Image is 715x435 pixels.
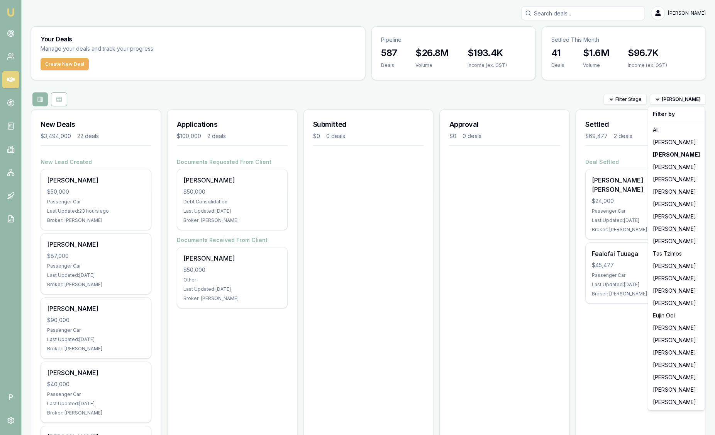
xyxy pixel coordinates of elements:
div: 2 deals [614,132,632,140]
div: Broker: [PERSON_NAME] [47,217,145,223]
div: Last Updated: [DATE] [47,401,145,407]
div: Passenger Car [592,208,690,214]
div: Broker: [PERSON_NAME] [47,281,145,288]
div: [PERSON_NAME] [650,285,703,297]
div: Deals [381,62,397,68]
div: Last Updated: 23 hours ago [47,208,145,214]
strong: [PERSON_NAME] [653,151,700,159]
div: $0 [449,132,456,140]
div: Passenger Car [592,272,690,278]
div: [PERSON_NAME] [650,384,703,396]
h4: New Lead Created [41,158,151,166]
div: Broker: [PERSON_NAME] [183,295,281,302]
div: $50,000 [47,188,145,196]
div: [PERSON_NAME] [47,240,145,249]
div: [PERSON_NAME] [PERSON_NAME] [592,176,690,194]
div: Volume [583,62,609,68]
div: $50,000 [183,266,281,274]
div: $24,000 [592,197,690,205]
span: Filter Stage [615,96,642,102]
div: Other [183,277,281,283]
div: [PERSON_NAME] [650,235,703,247]
div: Broker: [PERSON_NAME] [183,217,281,223]
div: Passenger Car [47,327,145,333]
h3: New Deals [41,119,151,130]
div: $45,477 [592,261,690,269]
div: $40,000 [47,380,145,388]
span: P [2,389,19,406]
h3: Your Deals [41,36,356,42]
div: [PERSON_NAME] [650,161,703,173]
button: Create New Deal [41,58,89,70]
div: 2 deals [207,132,226,140]
div: Last Updated: [DATE] [47,272,145,278]
div: [PERSON_NAME] [183,176,281,185]
div: [PERSON_NAME] [47,368,145,377]
div: Income (ex. GST) [628,62,667,68]
span: [PERSON_NAME] [662,96,701,102]
div: [PERSON_NAME] [650,396,703,408]
div: $69,477 [585,132,608,140]
div: [PERSON_NAME] [183,254,281,263]
div: All [650,124,703,136]
div: $87,000 [47,252,145,260]
div: Debt Consolidation [183,199,281,205]
div: [PERSON_NAME] [650,210,703,223]
h3: $1.6M [583,47,609,59]
h3: Settled [585,119,696,130]
div: Income (ex. GST) [468,62,507,68]
h3: $193.4K [468,47,507,59]
div: [PERSON_NAME] [650,371,703,384]
div: Passenger Car [47,391,145,397]
div: Last Updated: [DATE] [47,336,145,343]
div: [PERSON_NAME] [650,223,703,235]
input: Search deals [521,6,645,20]
div: $0 [313,132,320,140]
div: [PERSON_NAME] [650,136,703,148]
div: Filter by [650,108,703,120]
div: [PERSON_NAME] [650,186,703,198]
div: $3,494,000 [41,132,71,140]
div: $90,000 [47,316,145,324]
div: Fealofai Tuuaga [592,249,690,258]
h4: Documents Requested From Client [177,158,288,166]
div: [PERSON_NAME] [650,334,703,346]
div: [PERSON_NAME] [47,176,145,185]
div: Broker: [PERSON_NAME] [592,291,690,297]
div: Passenger Car [47,263,145,269]
img: emu-icon-u.png [6,8,15,17]
h3: 587 [381,47,397,59]
div: Eujin Ooi [650,309,703,322]
p: Settled This Month [551,36,696,44]
h3: 41 [551,47,564,59]
div: [PERSON_NAME] [47,304,145,313]
div: [PERSON_NAME] [650,346,703,359]
h4: Deal Settled [585,158,696,166]
h4: Documents Received From Client [177,236,288,244]
div: 0 deals [326,132,345,140]
div: Last Updated: [DATE] [592,217,690,223]
div: Last Updated: [DATE] [183,208,281,214]
h3: $96.7K [628,47,667,59]
span: [PERSON_NAME] [668,10,706,16]
div: [PERSON_NAME] [650,198,703,210]
div: Broker: [PERSON_NAME] [47,410,145,416]
div: 22 deals [77,132,99,140]
div: [PERSON_NAME] [650,260,703,272]
div: Volume [415,62,449,68]
h3: Applications [177,119,288,130]
div: [PERSON_NAME] [650,272,703,285]
div: [PERSON_NAME] [650,322,703,334]
div: Broker: [PERSON_NAME] [592,227,690,233]
div: Broker: [PERSON_NAME] [47,346,145,352]
div: Tas Tzimos [650,247,703,260]
h3: Approval [449,119,560,130]
div: Deals [551,62,564,68]
div: [PERSON_NAME] [650,173,703,186]
div: [PERSON_NAME] [650,359,703,371]
p: Pipeline [381,36,526,44]
div: Passenger Car [47,199,145,205]
div: [PERSON_NAME] [650,297,703,309]
h3: Submitted [313,119,424,130]
h3: $26.8M [415,47,449,59]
